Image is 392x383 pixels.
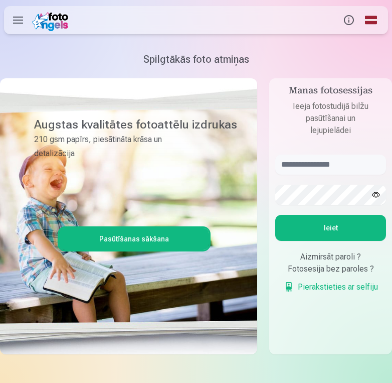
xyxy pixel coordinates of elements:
[275,263,386,275] div: Fotosesija bez paroles ?
[275,215,386,241] button: Ieiet
[360,6,382,34] a: Global
[59,228,209,250] a: Pasūtīšanas sākšana
[275,251,386,263] div: Aizmirsāt paroli ?
[34,116,203,133] h3: Augstas kvalitātes fotoattēlu izdrukas
[275,100,386,137] p: Ieeja fotostudijā bilžu pasūtīšanai un lejupielādei
[338,6,360,34] button: Info
[34,133,203,161] p: 210 gsm papīrs, piesātināta krāsa un detalizācija
[284,281,378,293] a: Pierakstieties ar selfiju
[275,84,386,100] h4: Manas fotosessijas
[32,9,72,31] img: /fa1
